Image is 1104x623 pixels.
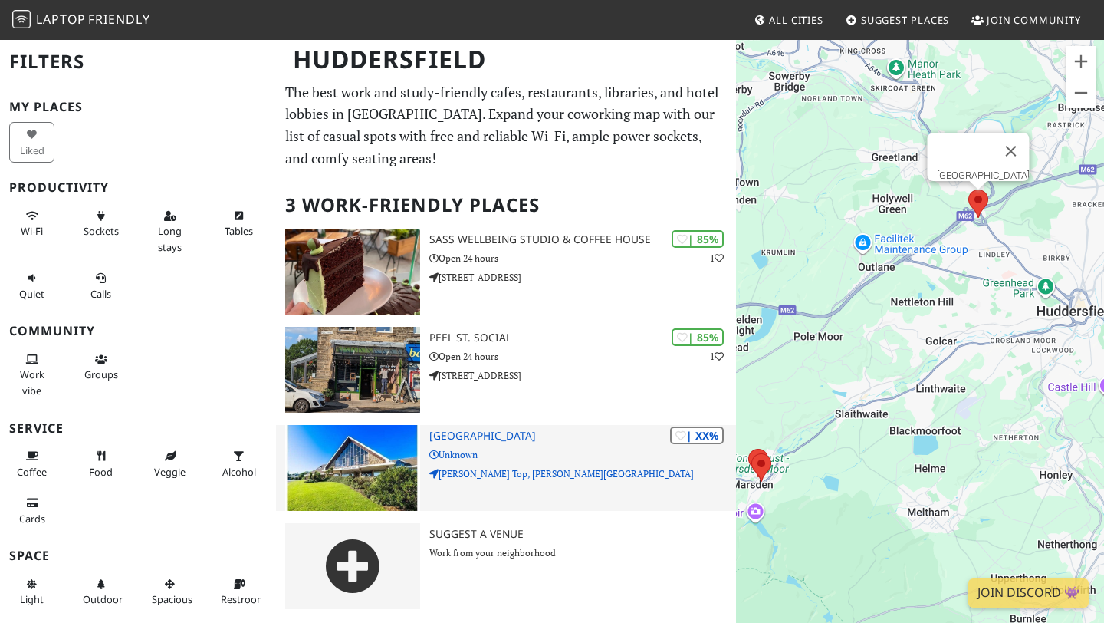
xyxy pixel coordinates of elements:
[9,443,54,484] button: Coffee
[19,512,45,526] span: Credit cards
[429,546,736,560] p: Work from your neighborhood
[83,592,123,606] span: Outdoor area
[9,100,267,114] h3: My Places
[158,224,182,253] span: Long stays
[9,324,267,338] h3: Community
[937,170,1030,181] a: [GEOGRAPHIC_DATA]
[429,251,736,265] p: Open 24 hours
[285,425,420,511] img: Cedar Court Huddersfield Hotel
[216,203,261,244] button: Tables
[9,490,54,531] button: Cards
[154,465,186,479] span: Veggie
[12,7,150,34] a: LaptopFriendly LaptopFriendly
[9,572,54,612] button: Light
[222,465,256,479] span: Alcohol
[747,6,830,34] a: All Cities
[147,443,192,484] button: Veggie
[285,81,727,170] p: The best work and study-friendly cafes, restaurants, libraries, and hotel lobbies in [GEOGRAPHIC_...
[429,447,736,462] p: Unknown
[84,224,119,238] span: Power sockets
[78,203,123,244] button: Sockets
[429,430,736,443] h3: [GEOGRAPHIC_DATA]
[839,6,956,34] a: Suggest Places
[216,572,261,612] button: Restroom
[36,11,86,28] span: Laptop
[12,10,31,28] img: LaptopFriendly
[152,592,192,606] span: Spacious
[710,251,724,265] p: 1
[769,13,823,27] span: All Cities
[968,578,1089,608] a: Join Discord 👾
[20,368,44,397] span: People working
[429,349,736,364] p: Open 24 hours
[672,230,724,248] div: | 85%
[276,229,736,315] a: Sass Wellbeing Studio & Coffee House | 85% 1 Sass Wellbeing Studio & Coffee House Open 24 hours [...
[672,328,724,346] div: | 85%
[147,203,192,259] button: Long stays
[9,203,54,244] button: Wi-Fi
[710,349,724,364] p: 1
[78,347,123,387] button: Groups
[17,465,47,479] span: Coffee
[285,523,420,609] img: gray-place-d2bdb4477600e061c01bd816cc0f2ef0cfcb1ca9e3ad78868dd16fb2af073a21.png
[285,182,727,229] h2: 3 Work-Friendly Places
[216,443,261,484] button: Alcohol
[861,13,950,27] span: Suggest Places
[9,347,54,403] button: Work vibe
[276,523,736,609] a: Suggest a Venue Work from your neighborhood
[1066,77,1096,108] button: Zoom out
[429,368,736,383] p: [STREET_ADDRESS]
[225,224,253,238] span: Work-friendly tables
[147,572,192,612] button: Spacious
[965,6,1087,34] a: Join Community
[276,327,736,413] a: Peel St. Social | 85% 1 Peel St. Social Open 24 hours [STREET_ADDRESS]
[78,265,123,306] button: Calls
[429,466,736,481] p: [PERSON_NAME] Top, [PERSON_NAME][GEOGRAPHIC_DATA]
[429,233,736,246] h3: Sass Wellbeing Studio & Coffee House
[670,427,724,444] div: | XX%
[9,180,267,195] h3: Productivity
[429,270,736,285] p: [STREET_ADDRESS]
[9,265,54,306] button: Quiet
[285,229,420,315] img: Sass Wellbeing Studio & Coffee House
[993,133,1030,170] button: Close
[276,425,736,511] a: Cedar Court Huddersfield Hotel | XX% [GEOGRAPHIC_DATA] Unknown [PERSON_NAME] Top, [PERSON_NAME][G...
[78,572,123,612] button: Outdoor
[9,38,267,85] h2: Filters
[89,465,113,479] span: Food
[84,368,118,381] span: Group tables
[21,224,43,238] span: Stable Wi-Fi
[9,421,267,436] h3: Service
[88,11,149,28] span: Friendly
[221,592,266,606] span: Restroom
[19,287,44,301] span: Quiet
[285,327,420,413] img: Peel St. Social
[78,443,123,484] button: Food
[281,38,733,81] h1: Huddersfield
[90,287,111,301] span: Video/audio calls
[20,592,44,606] span: Natural light
[9,549,267,563] h3: Space
[429,331,736,344] h3: Peel St. Social
[1066,46,1096,77] button: Zoom in
[987,13,1081,27] span: Join Community
[429,528,736,541] h3: Suggest a Venue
